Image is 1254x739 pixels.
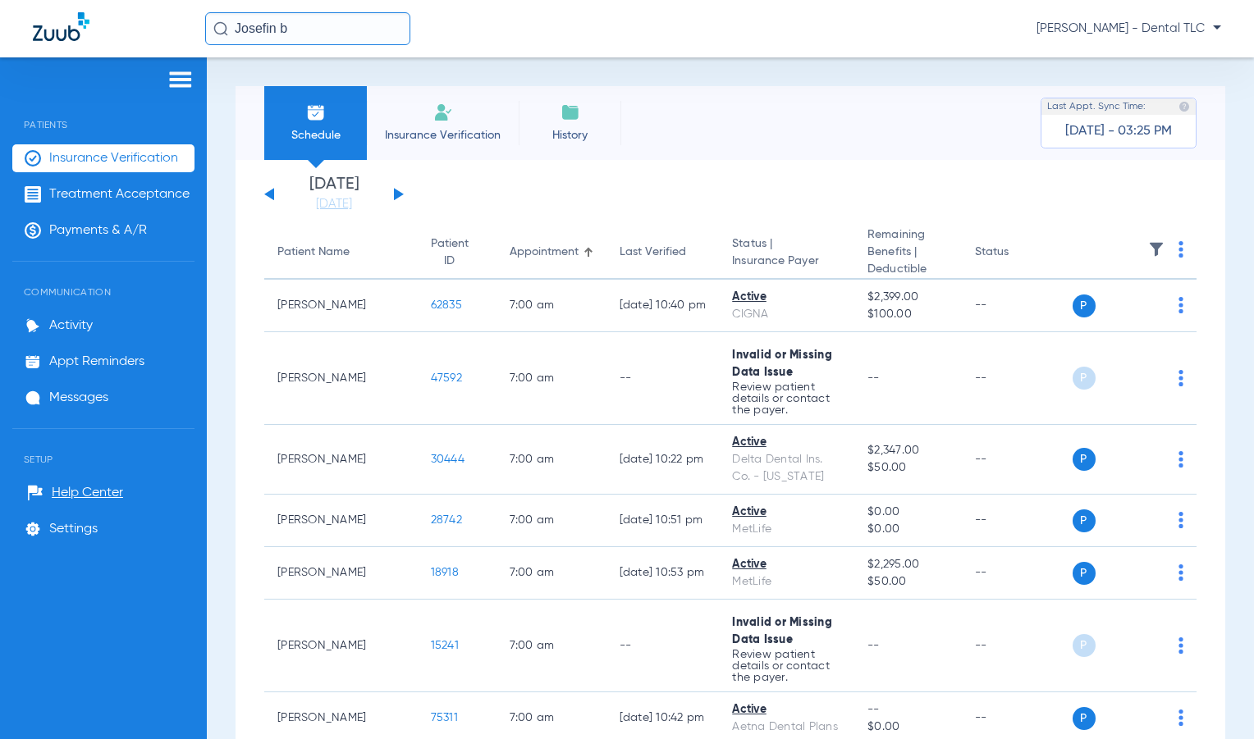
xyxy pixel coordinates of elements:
span: -- [867,372,880,384]
img: group-dot-blue.svg [1178,370,1183,386]
span: P [1073,294,1096,317]
div: Aetna Dental Plans [732,718,841,736]
span: 62835 [431,299,462,311]
td: -- [962,332,1073,425]
span: 75311 [431,712,458,723]
div: Patient Name [277,244,405,261]
div: Active [732,556,841,573]
span: Schedule [277,127,355,144]
div: Last Verified [620,244,707,261]
td: [PERSON_NAME] [264,547,418,600]
p: Review patient details or contact the payer. [732,381,841,416]
span: P [1073,509,1096,532]
span: Help Center [52,485,123,501]
td: -- [962,600,1073,692]
span: Insurance Verification [379,127,506,144]
img: last sync help info [1178,101,1190,112]
div: Patient ID [431,235,483,270]
p: Review patient details or contact the payer. [732,649,841,683]
a: Help Center [27,485,123,501]
td: 7:00 AM [497,600,606,692]
span: Settings [49,521,98,537]
span: 30444 [431,454,465,465]
td: 7:00 AM [497,332,606,425]
span: $0.00 [867,504,948,521]
span: Activity [49,317,93,334]
span: P [1073,562,1096,585]
th: Status | [719,226,854,280]
td: -- [962,547,1073,600]
img: Zuub Logo [33,12,89,41]
span: $0.00 [867,718,948,736]
span: P [1073,634,1096,657]
img: Search Icon [213,21,228,36]
img: group-dot-blue.svg [1178,637,1183,654]
td: -- [962,280,1073,332]
td: [PERSON_NAME] [264,280,418,332]
img: Schedule [306,103,326,122]
img: group-dot-blue.svg [1178,512,1183,528]
span: Invalid or Missing Data Issue [732,349,832,378]
span: Patients [12,94,195,130]
td: [DATE] 10:53 PM [606,547,720,600]
span: Insurance Payer [732,253,841,270]
span: -- [867,640,880,651]
img: Manual Insurance Verification [433,103,453,122]
span: $100.00 [867,306,948,323]
span: [DATE] - 03:25 PM [1065,123,1172,139]
img: hamburger-icon [167,70,194,89]
span: Deductible [867,261,948,278]
span: P [1073,707,1096,730]
div: Active [732,434,841,451]
div: MetLife [732,521,841,538]
th: Remaining Benefits | [854,226,961,280]
td: -- [606,332,720,425]
span: $50.00 [867,459,948,477]
div: Appointment [510,244,579,261]
span: Treatment Acceptance [49,186,190,203]
span: Setup [12,429,195,465]
a: [DATE] [285,196,383,212]
td: -- [962,495,1073,547]
span: History [531,127,609,144]
td: [PERSON_NAME] [264,600,418,692]
li: [DATE] [285,176,383,212]
div: Last Verified [620,244,686,261]
div: CIGNA [732,306,841,323]
span: 47592 [431,372,462,384]
img: group-dot-blue.svg [1178,451,1183,468]
span: Insurance Verification [49,150,178,167]
td: [PERSON_NAME] [264,425,418,495]
span: Messages [49,390,108,406]
img: History [561,103,580,122]
td: [DATE] 10:40 PM [606,280,720,332]
span: 15241 [431,640,459,651]
iframe: Chat Widget [1172,660,1254,739]
div: Patient ID [431,235,469,270]
span: $2,347.00 [867,442,948,459]
td: -- [962,425,1073,495]
td: -- [606,600,720,692]
th: Status [962,226,1073,280]
div: MetLife [732,573,841,591]
img: group-dot-blue.svg [1178,564,1183,581]
span: 28742 [431,514,462,526]
span: Appt Reminders [49,354,144,370]
span: Communication [12,262,195,298]
td: 7:00 AM [497,547,606,600]
input: Search for patients [205,12,410,45]
td: [PERSON_NAME] [264,495,418,547]
td: 7:00 AM [497,280,606,332]
div: Active [732,289,841,306]
span: Invalid or Missing Data Issue [732,617,832,645]
span: $2,295.00 [867,556,948,573]
span: Payments & A/R [49,222,147,239]
img: group-dot-blue.svg [1178,241,1183,258]
div: Active [732,504,841,521]
td: [DATE] 10:22 PM [606,425,720,495]
span: P [1073,448,1096,471]
span: [PERSON_NAME] - Dental TLC [1037,21,1221,37]
div: Appointment [510,244,593,261]
span: P [1073,367,1096,390]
